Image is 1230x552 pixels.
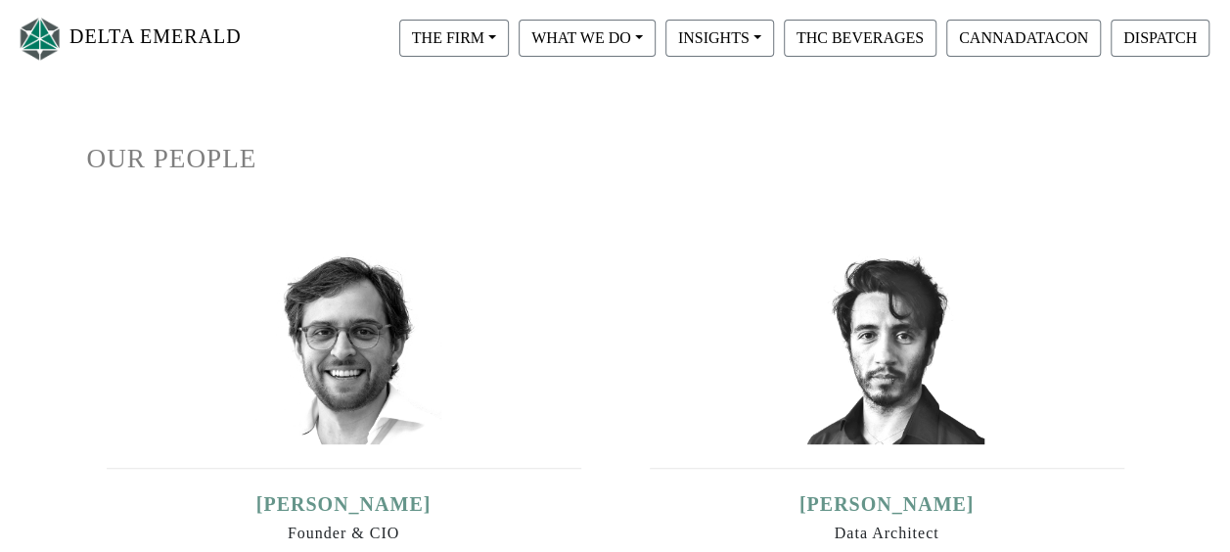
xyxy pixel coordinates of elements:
[256,493,432,515] a: [PERSON_NAME]
[789,249,984,444] img: david
[784,20,936,57] button: THC BEVERAGES
[107,524,581,542] h6: Founder & CIO
[1106,28,1214,45] a: DISPATCH
[799,493,975,515] a: [PERSON_NAME]
[941,28,1106,45] a: CANNADATACON
[1111,20,1209,57] button: DISPATCH
[779,28,941,45] a: THC BEVERAGES
[519,20,656,57] button: WHAT WE DO
[665,20,774,57] button: INSIGHTS
[87,143,1144,175] h1: OUR PEOPLE
[16,13,65,65] img: Logo
[946,20,1101,57] button: CANNADATACON
[246,249,441,444] img: ian
[650,524,1124,542] h6: Data Architect
[399,20,509,57] button: THE FIRM
[16,8,242,69] a: DELTA EMERALD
